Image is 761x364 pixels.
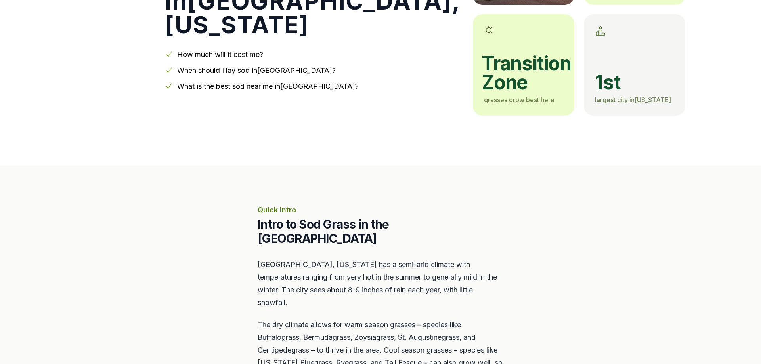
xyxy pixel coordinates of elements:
p: [GEOGRAPHIC_DATA], [US_STATE] has a semi-arid climate with temperatures ranging from very hot in ... [258,258,503,309]
span: transition zone [482,54,563,92]
span: largest city in [US_STATE] [595,96,671,104]
span: 1st [595,73,674,92]
h2: Intro to Sod Grass in the [GEOGRAPHIC_DATA] [258,217,503,246]
a: What is the best sod near me in[GEOGRAPHIC_DATA]? [177,82,359,90]
p: Quick Intro [258,204,503,215]
a: When should I lay sod in[GEOGRAPHIC_DATA]? [177,66,336,74]
span: grasses grow best here [484,96,554,104]
a: How much will it cost me? [177,50,263,59]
